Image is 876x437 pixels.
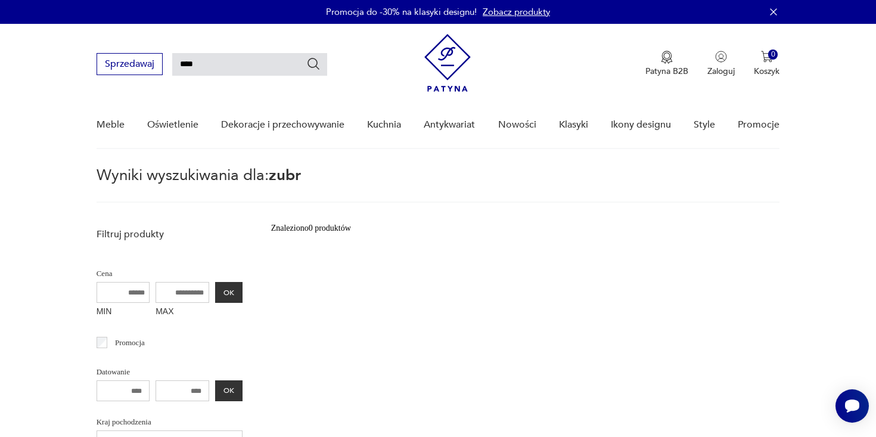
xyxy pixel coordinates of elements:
p: Kraj pochodzenia [97,416,243,429]
label: MIN [97,303,150,322]
div: 0 [768,49,778,60]
a: Sprzedawaj [97,61,163,69]
button: OK [215,282,243,303]
div: Znaleziono 0 produktów [271,222,351,235]
img: Ikona medalu [661,51,673,64]
a: Style [694,102,715,148]
button: 0Koszyk [754,51,779,77]
p: Datowanie [97,365,243,379]
img: Ikona koszyka [761,51,773,63]
img: Ikonka użytkownika [715,51,727,63]
p: Cena [97,267,243,280]
a: Klasyki [559,102,588,148]
button: OK [215,380,243,401]
p: Koszyk [754,66,779,77]
img: Patyna - sklep z meblami i dekoracjami vintage [424,34,471,92]
p: Patyna B2B [645,66,688,77]
p: Zaloguj [707,66,735,77]
a: Dekoracje i przechowywanie [221,102,344,148]
p: Wyniki wyszukiwania dla: [97,168,780,203]
a: Antykwariat [424,102,475,148]
button: Szukaj [306,57,321,71]
button: Zaloguj [707,51,735,77]
a: Kuchnia [367,102,401,148]
a: Ikona medaluPatyna B2B [645,51,688,77]
a: Zobacz produkty [483,6,550,18]
p: Promocja [115,336,145,349]
a: Promocje [738,102,779,148]
p: Promocja do -30% na klasyki designu! [326,6,477,18]
a: Meble [97,102,125,148]
a: Oświetlenie [147,102,198,148]
iframe: Smartsupp widget button [835,389,869,423]
label: MAX [156,303,209,322]
p: Filtruj produkty [97,228,243,241]
span: zubr [269,165,301,186]
a: Nowości [498,102,536,148]
a: Ikony designu [611,102,671,148]
button: Sprzedawaj [97,53,163,75]
button: Patyna B2B [645,51,688,77]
